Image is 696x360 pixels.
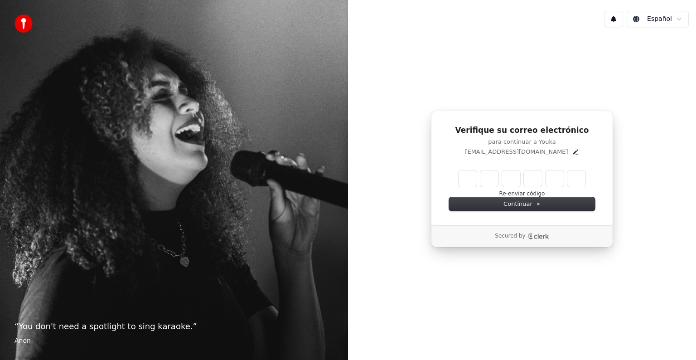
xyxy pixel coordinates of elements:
footer: Anon [14,336,333,345]
button: Continuar [449,197,595,211]
button: Edit [572,148,579,156]
p: “ You don't need a spotlight to sing karaoke. ” [14,320,333,333]
a: Clerk logo [527,233,549,239]
h1: Verifique su correo electrónico [449,125,595,136]
span: Continuar [503,200,541,208]
img: youka [14,15,33,33]
p: para continuar a Youka [449,138,595,146]
button: Re-enviar código [499,190,545,198]
p: Secured by [495,233,525,240]
input: Enter verification code [459,170,585,187]
p: [EMAIL_ADDRESS][DOMAIN_NAME] [465,148,568,156]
